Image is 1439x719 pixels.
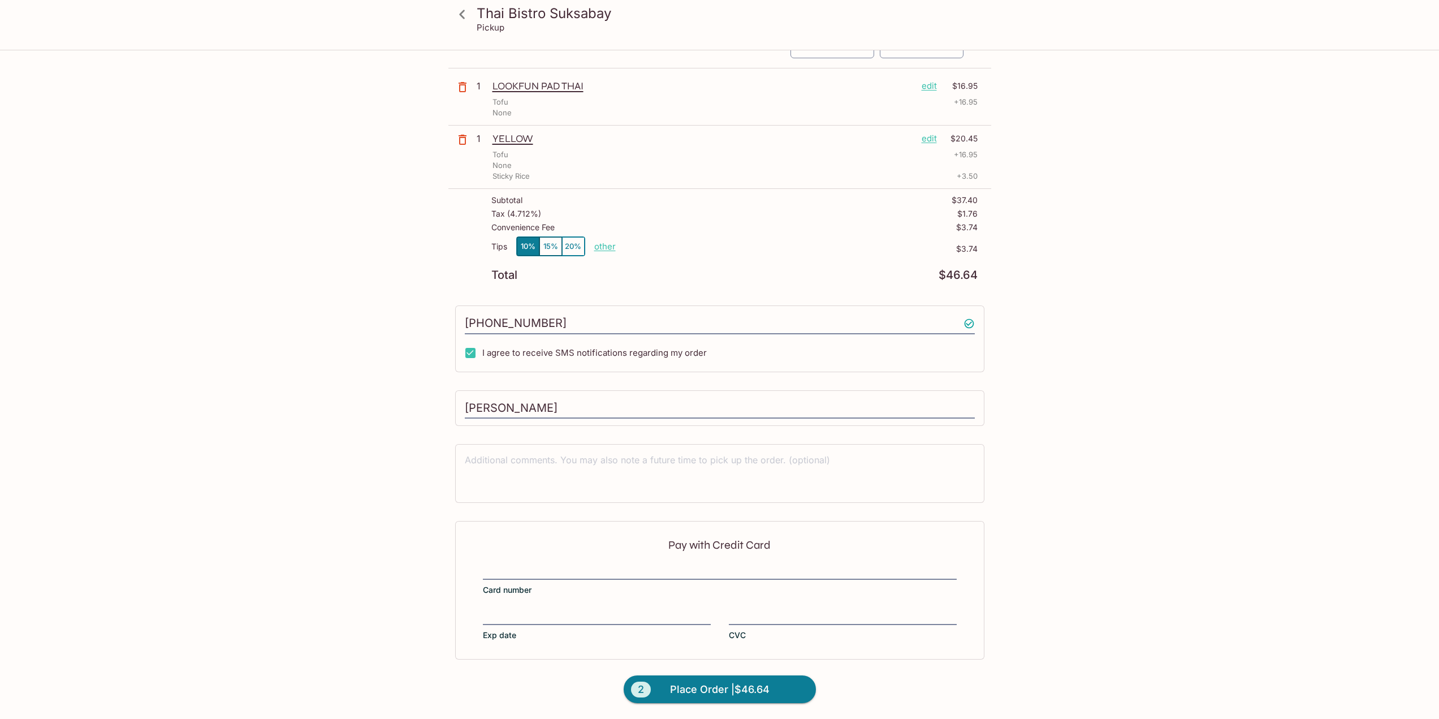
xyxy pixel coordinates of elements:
[492,80,913,92] p: LOOKFUN PAD THAI
[465,398,975,419] input: Enter first and last name
[492,149,508,160] p: Tofu
[954,149,978,160] p: + 16.95
[491,270,517,281] p: Total
[492,160,512,171] p: None
[483,584,531,596] span: Card number
[483,610,711,623] iframe: Secure expiration date input frame
[477,132,488,145] p: 1
[491,209,541,218] p: Tax ( 4.712% )
[491,196,522,205] p: Subtotal
[956,223,978,232] p: $3.74
[939,270,978,281] p: $46.64
[944,132,978,145] p: $20.45
[491,242,507,251] p: Tips
[631,682,651,698] span: 2
[952,196,978,205] p: $37.40
[477,80,488,92] p: 1
[562,237,585,256] button: 20%
[465,313,975,334] input: Enter phone number
[491,223,555,232] p: Convenience Fee
[729,630,746,641] span: CVC
[492,171,530,182] p: Sticky Rice
[729,610,957,623] iframe: Secure CVC input frame
[517,237,539,256] button: 10%
[492,132,913,145] p: YELLOW
[539,237,562,256] button: 15%
[957,171,978,182] p: + 3.50
[482,347,707,358] span: I agree to receive SMS notifications regarding my order
[954,97,978,107] p: + 16.95
[922,80,937,92] p: edit
[624,675,816,704] button: 2Place Order |$46.64
[483,540,957,550] p: Pay with Credit Card
[616,244,978,253] p: $3.74
[957,209,978,218] p: $1.76
[477,22,504,33] p: Pickup
[922,132,937,145] p: edit
[477,5,982,22] h3: Thai Bistro Suksabay
[594,241,616,252] button: other
[483,565,957,578] iframe: Secure card number input frame
[492,107,512,118] p: None
[492,97,508,107] p: Tofu
[670,681,770,699] span: Place Order | $46.64
[944,80,978,92] p: $16.95
[483,630,516,641] span: Exp date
